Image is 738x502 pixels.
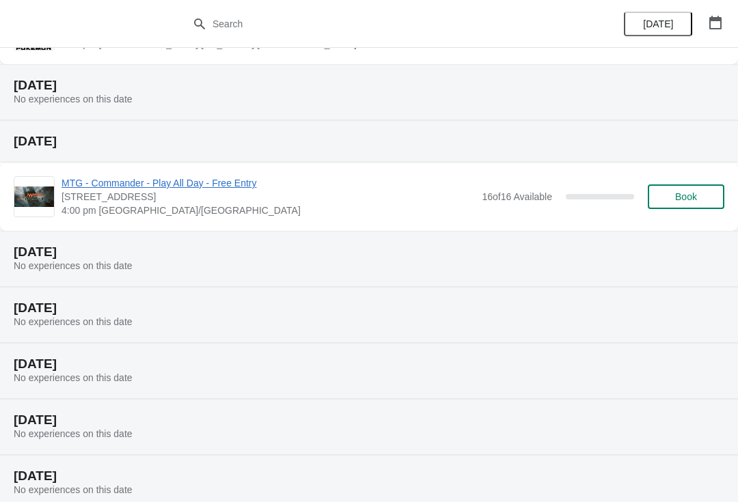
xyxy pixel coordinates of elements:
span: MTG - Commander - Play All Day - Free Entry [61,176,475,190]
button: Book [648,184,724,209]
span: Book [675,191,697,202]
span: [STREET_ADDRESS] [61,190,475,204]
span: No experiences on this date [14,484,133,495]
span: No experiences on this date [14,94,133,104]
h2: [DATE] [14,245,724,259]
button: [DATE] [624,12,692,36]
img: MTG - Commander - Play All Day - Free Entry | 7998 Centerpoint Drive suite 750, Indianapolis, IN,... [14,186,54,208]
h2: [DATE] [14,79,724,92]
h2: [DATE] [14,413,724,427]
h2: [DATE] [14,301,724,315]
input: Search [212,12,553,36]
span: 4:00 pm [GEOGRAPHIC_DATA]/[GEOGRAPHIC_DATA] [61,204,475,217]
span: No experiences on this date [14,428,133,439]
h2: [DATE] [14,135,724,148]
span: No experiences on this date [14,316,133,327]
span: 16 of 16 Available [482,191,552,202]
h2: [DATE] [14,357,724,371]
span: [DATE] [643,18,673,29]
span: No experiences on this date [14,260,133,271]
h2: [DATE] [14,469,724,483]
span: No experiences on this date [14,372,133,383]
